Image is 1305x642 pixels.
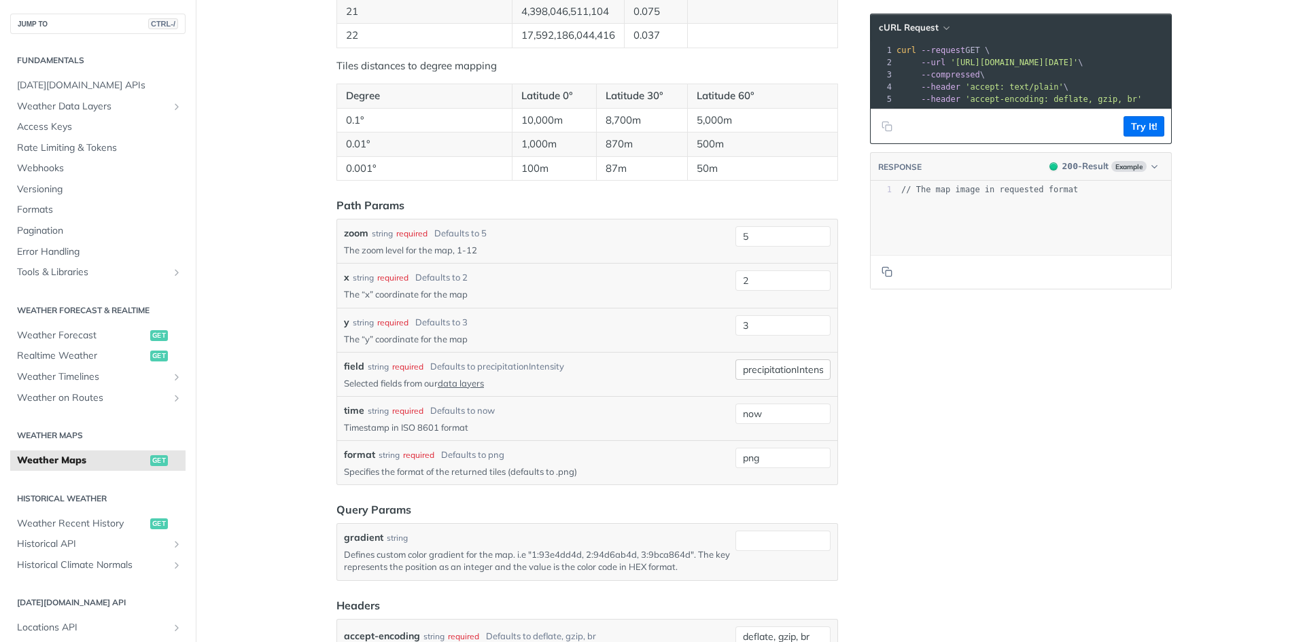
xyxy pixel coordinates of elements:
[874,21,954,35] button: cURL Request
[921,82,960,92] span: --header
[353,272,374,284] div: string
[1062,161,1078,171] span: 200
[10,262,186,283] a: Tools & LibrariesShow subpages for Tools & Libraries
[10,325,186,346] a: Weather Forecastget
[415,316,468,329] div: Defaults to 3
[871,81,894,93] div: 4
[368,405,389,417] div: string
[921,46,965,55] span: --request
[430,404,495,418] div: Defaults to now
[10,450,186,471] a: Weather Mapsget
[150,455,168,466] span: get
[337,156,512,181] td: 0.001°
[17,245,182,259] span: Error Handling
[512,84,596,109] th: Latitude 0°
[344,404,364,418] label: time
[171,372,182,382] button: Show subpages for Weather Timelines
[344,548,730,573] p: Defines custom color gradient for the map. i.e "1:93e4dd4d, 2:94d6ab4d, 3:9bca864d". The key repr...
[17,141,182,155] span: Rate Limiting & Tokens
[372,228,393,240] div: string
[687,84,837,109] th: Latitude 60°
[344,448,375,462] label: format
[17,517,147,531] span: Weather Recent History
[344,421,730,433] p: Timestamp in ISO 8601 format
[344,531,383,545] label: gradient
[344,244,730,256] p: The zoom level for the map, 1-12
[344,226,368,240] label: zoom
[377,317,408,329] div: required
[434,227,487,240] div: Defaults to 5
[171,393,182,404] button: Show subpages for Weather on Routes
[1111,161,1147,172] span: Example
[10,534,186,554] a: Historical APIShow subpages for Historical API
[10,367,186,387] a: Weather TimelinesShow subpages for Weather Timelines
[403,449,434,461] div: required
[150,518,168,529] span: get
[17,79,182,92] span: [DATE][DOMAIN_NAME] APIs
[10,346,186,366] a: Realtime Weatherget
[10,179,186,200] a: Versioning
[521,4,615,20] p: 4,398,046,511,104
[171,622,182,633] button: Show subpages for Locations API
[368,361,389,373] div: string
[521,28,615,43] p: 17,592,186,044,416
[336,501,411,518] div: Query Params
[150,330,168,341] span: get
[379,449,400,461] div: string
[396,228,428,240] div: required
[633,28,678,43] p: 0.037
[17,183,182,196] span: Versioning
[10,388,186,408] a: Weather on RoutesShow subpages for Weather on Routes
[1124,116,1164,137] button: Try It!
[10,429,186,442] h2: Weather Maps
[10,75,186,96] a: [DATE][DOMAIN_NAME] APIs
[1049,162,1058,171] span: 200
[897,58,1083,67] span: \
[17,266,168,279] span: Tools & Libraries
[17,162,182,175] span: Webhooks
[337,84,512,109] th: Degree
[10,242,186,262] a: Error Handling
[897,82,1068,92] span: \
[377,272,408,284] div: required
[392,405,423,417] div: required
[17,454,147,467] span: Weather Maps
[965,82,1064,92] span: 'accept: text/plain'
[346,4,503,20] p: 21
[17,100,168,113] span: Weather Data Layers
[871,56,894,69] div: 2
[687,132,837,157] td: 500m
[438,378,484,389] a: data layers
[387,532,408,544] div: string
[512,156,596,181] td: 100m
[871,44,894,56] div: 1
[344,270,349,285] label: x
[17,224,182,238] span: Pagination
[150,351,168,361] span: get
[897,70,985,79] span: \
[10,555,186,575] a: Historical Climate NormalsShow subpages for Historical Climate Normals
[17,349,147,363] span: Realtime Weather
[17,558,168,572] span: Historical Climate Normals
[596,84,687,109] th: Latitude 30°
[10,618,186,638] a: Locations APIShow subpages for Locations API
[10,54,186,67] h2: Fundamentals
[10,304,186,317] h2: Weather Forecast & realtime
[596,108,687,132] td: 8,700m
[871,69,894,81] div: 3
[512,132,596,157] td: 1,000m
[344,288,730,300] p: The “x” coordinate for the map
[950,58,1078,67] span: '[URL][DOMAIN_NAME][DATE]'
[336,197,404,213] div: Path Params
[10,221,186,241] a: Pagination
[596,156,687,181] td: 87m
[10,200,186,220] a: Formats
[512,108,596,132] td: 10,000m
[17,203,182,217] span: Formats
[441,448,504,462] div: Defaults to png
[877,116,897,137] button: Copy to clipboard
[10,96,186,117] a: Weather Data LayersShow subpages for Weather Data Layers
[633,4,678,20] p: 0.075
[171,539,182,550] button: Show subpages for Historical API
[879,22,939,33] span: cURL Request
